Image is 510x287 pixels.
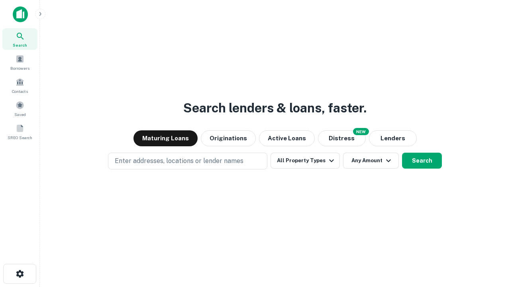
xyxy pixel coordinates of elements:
[2,75,37,96] a: Contacts
[13,6,28,22] img: capitalize-icon.png
[12,88,28,94] span: Contacts
[8,134,32,141] span: SREO Search
[470,223,510,261] iframe: Chat Widget
[13,42,27,48] span: Search
[2,51,37,73] a: Borrowers
[10,65,29,71] span: Borrowers
[14,111,26,118] span: Saved
[133,130,198,146] button: Maturing Loans
[353,128,369,135] div: NEW
[369,130,417,146] button: Lenders
[402,153,442,169] button: Search
[201,130,256,146] button: Originations
[259,130,315,146] button: Active Loans
[2,121,37,142] a: SREO Search
[183,98,367,118] h3: Search lenders & loans, faster.
[318,130,366,146] button: Search distressed loans with lien and other non-mortgage details.
[2,98,37,119] a: Saved
[108,153,267,169] button: Enter addresses, locations or lender names
[343,153,399,169] button: Any Amount
[271,153,340,169] button: All Property Types
[115,156,243,166] p: Enter addresses, locations or lender names
[2,28,37,50] a: Search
